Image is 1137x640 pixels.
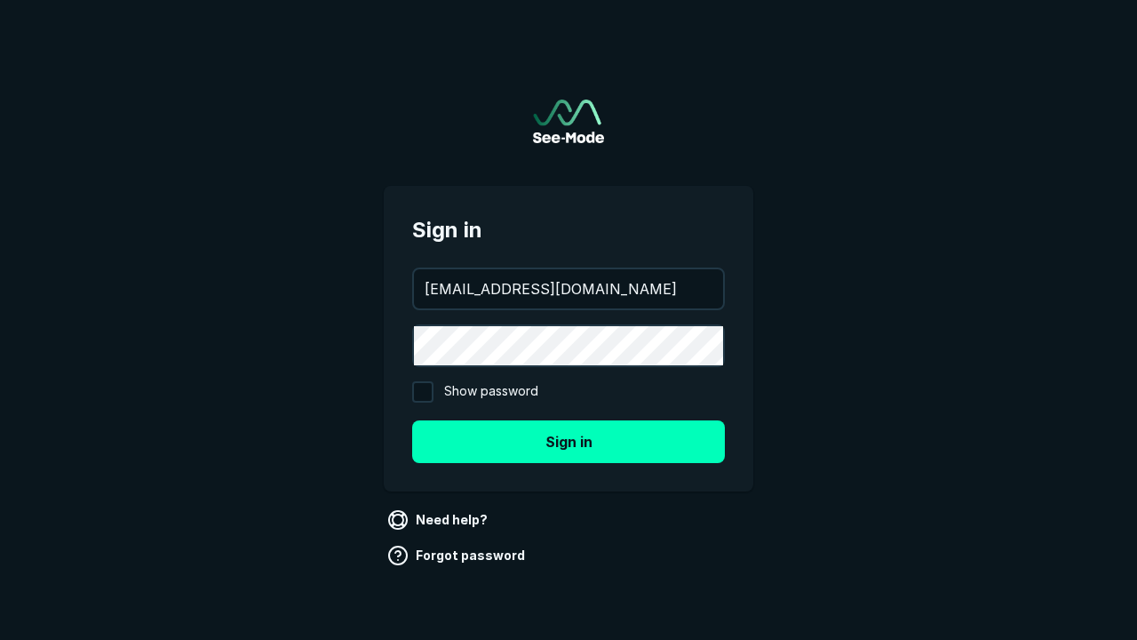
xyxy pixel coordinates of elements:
[533,100,604,143] img: See-Mode Logo
[384,541,532,570] a: Forgot password
[384,506,495,534] a: Need help?
[412,214,725,246] span: Sign in
[412,420,725,463] button: Sign in
[533,100,604,143] a: Go to sign in
[444,381,538,403] span: Show password
[414,269,723,308] input: your@email.com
